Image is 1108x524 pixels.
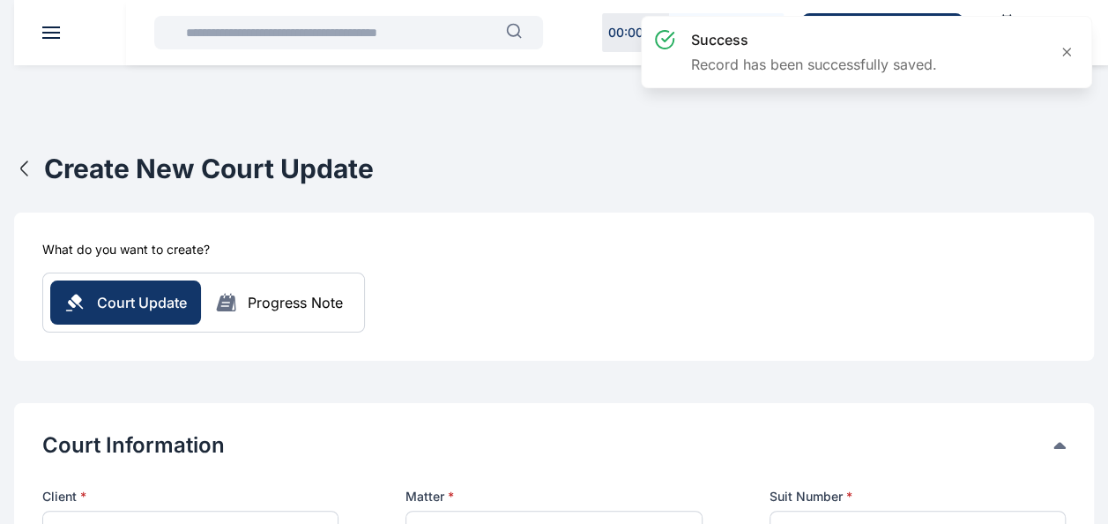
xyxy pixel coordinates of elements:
[42,241,210,258] h5: What do you want to create?
[770,488,1066,505] label: Suit Number
[97,292,187,313] span: Court Update
[201,292,357,313] button: Progress Note
[42,431,1066,460] div: Court Information
[42,431,1053,460] button: Court Information
[50,281,201,325] button: Court Update
[691,29,937,50] h3: success
[248,292,343,313] div: Progress Note
[691,54,937,75] p: Record has been successfully saved.
[608,24,663,41] p: 00 : 00 : 00
[44,153,374,184] h1: Create New Court Update
[42,488,338,505] p: Client
[405,488,454,505] span: Matter
[977,6,1037,59] a: Calendar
